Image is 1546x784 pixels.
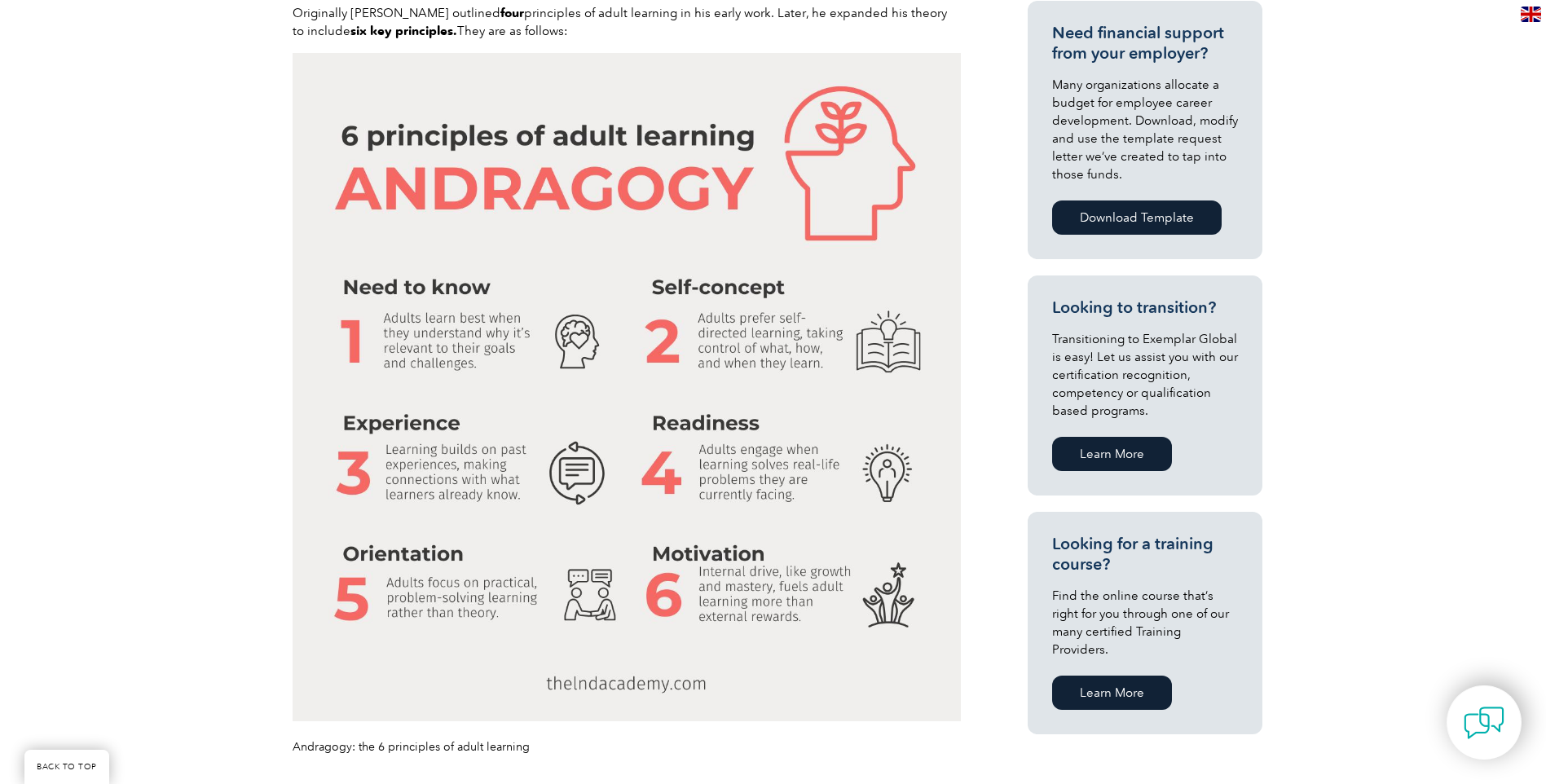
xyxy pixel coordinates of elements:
[500,6,524,20] strong: four
[1052,76,1238,183] p: Many organizations allocate a budget for employee career development. Download, modify and use th...
[1464,703,1504,743] img: contact-chat.png
[1052,587,1238,658] p: Find the online course that’s right for you through one of our many certified Training Providers.
[1052,297,1238,318] h3: Looking to transition?
[293,53,961,721] div: Andragogy: the 6 principles of adult learning
[350,24,457,38] strong: six key principles.
[1052,23,1238,64] h3: Need financial support from your employer?
[293,738,961,755] figcaption: Andragogy: the 6 principles of adult learning
[1052,676,1172,710] a: Learn More
[293,6,947,38] span: Originally [PERSON_NAME] outlined principles of adult learning in his early work. Later, he expan...
[1052,200,1222,235] a: Download Template
[1052,534,1238,575] h3: Looking for a training course?
[1052,330,1238,420] p: Transitioning to Exemplar Global is easy! Let us assist you with our certification recognition, c...
[1521,7,1541,22] img: en
[1052,437,1172,471] a: Learn More
[24,750,109,784] a: BACK TO TOP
